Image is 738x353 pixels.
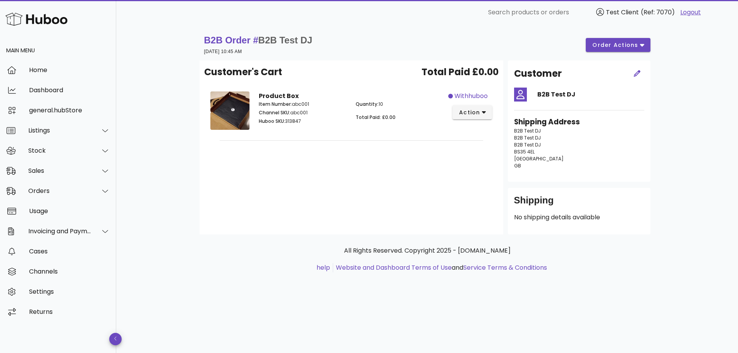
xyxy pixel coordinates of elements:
[29,207,110,215] div: Usage
[586,38,650,52] button: order actions
[206,246,649,255] p: All Rights Reserved. Copyright 2025 - [DOMAIN_NAME]
[333,263,547,272] li: and
[259,109,347,116] p: abc001
[356,101,444,108] p: 10
[514,155,564,162] span: [GEOGRAPHIC_DATA]
[29,66,110,74] div: Home
[259,118,285,124] span: Huboo SKU:
[680,8,701,17] a: Logout
[537,90,644,99] h4: B2B Test DJ
[28,187,91,195] div: Orders
[259,101,292,107] span: Item Number:
[259,109,290,116] span: Channel SKU:
[356,101,378,107] span: Quantity:
[29,268,110,275] div: Channels
[259,101,347,108] p: abc001
[514,127,541,134] span: B2B Test DJ
[28,227,91,235] div: Invoicing and Payments
[606,8,639,17] span: Test Client
[641,8,675,17] span: (Ref: 7070)
[204,65,282,79] span: Customer's Cart
[514,194,644,213] div: Shipping
[5,11,67,28] img: Huboo Logo
[514,148,535,155] span: BS35 4EL
[459,108,480,117] span: action
[210,91,249,130] img: Product Image
[514,141,541,148] span: B2B Test DJ
[258,35,313,45] span: B2B Test DJ
[356,114,396,121] span: Total Paid: £0.00
[454,91,488,101] span: withhuboo
[514,134,541,141] span: B2B Test DJ
[259,118,347,125] p: 313847
[28,167,91,174] div: Sales
[336,263,452,272] a: Website and Dashboard Terms of Use
[29,107,110,114] div: general.hubStore
[259,91,299,100] strong: Product Box
[514,117,644,127] h3: Shipping Address
[452,105,492,119] button: action
[514,67,562,81] h2: Customer
[29,86,110,94] div: Dashboard
[463,263,547,272] a: Service Terms & Conditions
[29,308,110,315] div: Returns
[514,213,644,222] p: No shipping details available
[514,162,521,169] span: GB
[317,263,330,272] a: help
[592,41,638,49] span: order actions
[28,127,91,134] div: Listings
[28,147,91,154] div: Stock
[29,248,110,255] div: Cases
[29,288,110,295] div: Settings
[421,65,499,79] span: Total Paid £0.00
[204,49,242,54] small: [DATE] 10:45 AM
[204,35,313,45] strong: B2B Order #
